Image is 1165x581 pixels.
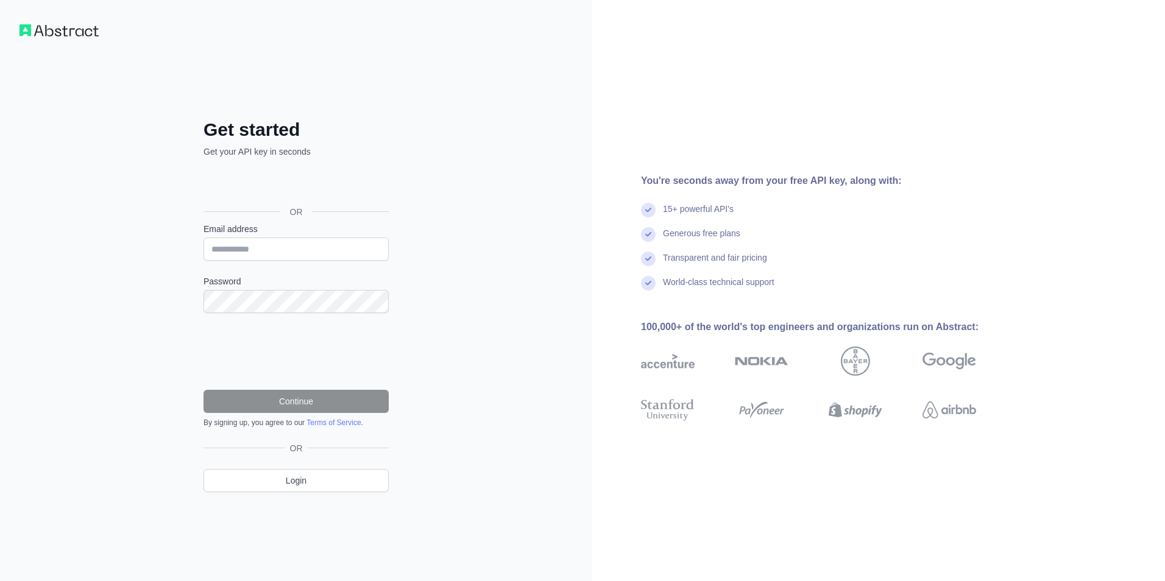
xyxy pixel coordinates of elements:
[204,275,389,287] label: Password
[204,223,389,235] label: Email address
[735,396,788,423] img: payoneer
[663,252,767,276] div: Transparent and fair pricing
[641,203,656,217] img: check mark
[841,347,870,376] img: bayer
[922,347,976,376] img: google
[204,146,389,158] p: Get your API key in seconds
[204,328,389,375] iframe: reCAPTCHA
[19,24,99,37] img: Workflow
[641,276,656,290] img: check mark
[641,320,1015,334] div: 100,000+ of the world's top engineers and organizations run on Abstract:
[663,276,774,300] div: World-class technical support
[204,418,389,428] div: By signing up, you agree to our .
[204,469,389,492] a: Login
[641,174,1015,188] div: You're seconds away from your free API key, along with:
[735,347,788,376] img: nokia
[663,203,734,227] div: 15+ powerful API's
[280,206,313,218] span: OR
[641,396,695,423] img: stanford university
[204,119,389,141] h2: Get started
[197,171,392,198] iframe: Sign in with Google Button
[641,347,695,376] img: accenture
[285,442,308,454] span: OR
[306,418,361,427] a: Terms of Service
[641,252,656,266] img: check mark
[663,227,740,252] div: Generous free plans
[204,390,389,413] button: Continue
[641,227,656,242] img: check mark
[922,396,976,423] img: airbnb
[829,396,882,423] img: shopify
